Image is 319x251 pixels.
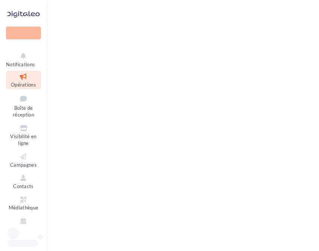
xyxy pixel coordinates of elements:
a: Contacts [6,172,41,191]
a: Médiathèque [6,194,41,212]
span: Opérations [11,82,36,88]
a: Calendrier [6,215,41,234]
span: Visibilité en ligne [10,133,36,146]
span: Médiathèque [9,205,39,211]
span: Boîte de réception [13,105,34,118]
span: Campagnes [10,162,37,168]
a: Boîte de réception [6,92,41,120]
div: Nouvelle campagne [6,27,41,39]
span: Contacts [13,183,34,189]
a: Visibilité en ligne [6,123,41,148]
span: Notifications [6,61,35,67]
a: Campagnes [6,151,41,169]
a: Opérations [6,71,41,89]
